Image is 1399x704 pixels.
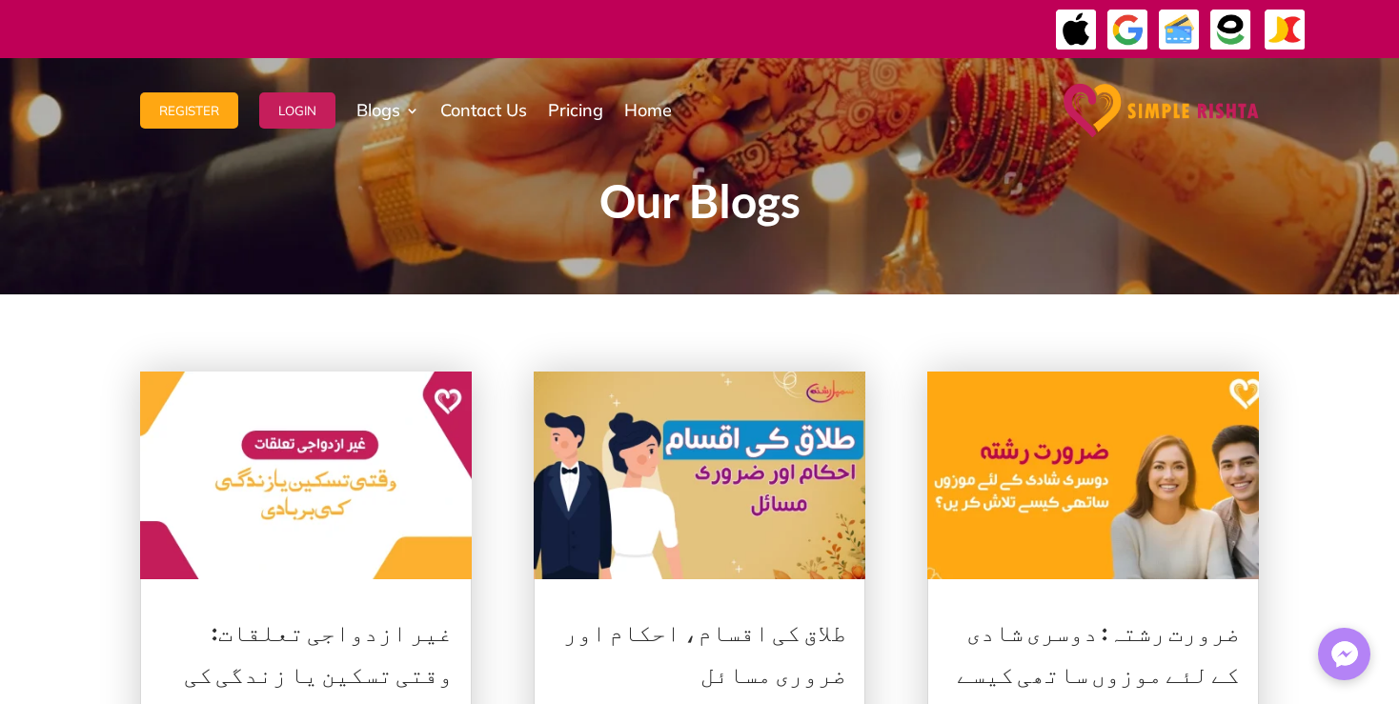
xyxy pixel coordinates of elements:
[1326,635,1364,674] img: Messenger
[624,63,672,158] a: Home
[1209,9,1252,51] img: EasyPaisa-icon
[185,178,1214,233] h1: Our Blogs
[356,63,419,158] a: Blogs
[440,63,527,158] a: Contact Us
[1264,9,1307,51] img: JazzCash-icon
[548,63,603,158] a: Pricing
[140,92,238,129] button: Register
[140,372,472,579] img: غیر ازدواجی تعلقات: وقتی تسکین یا زندگی کی بربادی؟
[259,92,335,129] button: Login
[563,595,846,698] a: طلاق کی اقسام، احکام اور ضروری مسائل
[1158,9,1201,51] img: Credit Cards
[1055,9,1098,51] img: ApplePay-icon
[927,372,1259,579] img: ضرورت رشتہ: دوسری شادی کے لئے موزوں ساتھی کیسے تلاش کریں؟
[534,372,865,579] img: طلاق کی اقسام، احکام اور ضروری مسائل
[1106,9,1149,51] img: GooglePay-icon
[259,63,335,158] a: Login
[140,63,238,158] a: Register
